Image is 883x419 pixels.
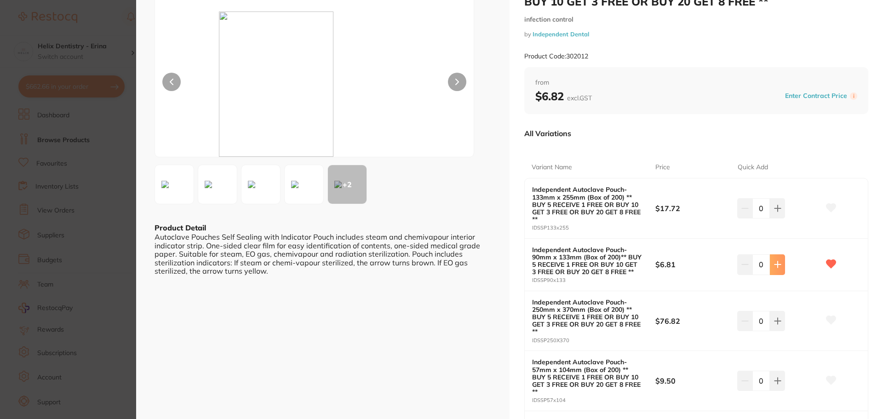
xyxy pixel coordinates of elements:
b: Independent Autoclave Pouch- 90mm x 133mm (Box of 200)** BUY 5 RECEIVE 1 FREE OR BUY 10 GET 3 FRE... [532,246,643,276]
b: Independent Autoclave Pouch- 133mm x 255mm (Box of 200) ** BUY 5 RECEIVE 1 FREE OR BUY 10 GET 3 F... [532,186,643,223]
span: excl. GST [567,94,592,102]
small: IDSSP133x255 [532,225,655,231]
small: IDSSP57x104 [532,397,655,403]
p: Quick Add [738,163,768,172]
b: $9.50 [655,376,729,386]
span: from [535,78,857,87]
b: $6.82 [535,89,592,103]
p: All Variations [524,129,571,138]
small: infection control [524,16,868,23]
div: Autoclave Pouches Self Sealing with Indicator Pouch includes steam and chemivapour interior indic... [155,233,491,275]
a: Independent Dental [533,30,589,38]
label: i [850,92,857,100]
img: Ni5qcGc [201,177,216,192]
img: cm9kdWN0LmpwZw [287,177,302,192]
img: Ny5qcGc [219,11,410,157]
small: IDSSP90x133 [532,277,655,283]
p: Variant Name [532,163,572,172]
b: $17.72 [655,203,729,213]
img: My5qcGc [244,177,259,192]
b: Product Detail [155,223,206,232]
button: Enter Contract Price [782,92,850,100]
b: Independent Autoclave Pouch- 250mm x 370mm (Box of 200) ** BUY 5 RECEIVE 1 FREE OR BUY 10 GET 3 F... [532,298,643,335]
p: Price [655,163,670,172]
b: $76.82 [655,316,729,326]
b: $6.81 [655,259,729,270]
small: IDSSP250X370 [532,338,655,344]
small: Product Code: 302012 [524,52,588,60]
small: by [524,31,868,38]
img: Ny5qcGc [158,177,172,192]
button: +2 [327,165,367,204]
b: Independent Autoclave Pouch- 57mm x 104mm (Box of 200) ** BUY 5 RECEIVE 1 FREE OR BUY 10 GET 3 FR... [532,358,643,395]
div: + 2 [328,165,367,204]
